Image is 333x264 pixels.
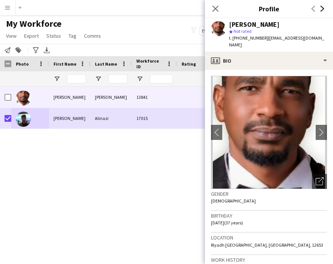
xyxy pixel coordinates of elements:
h3: Birthday [211,212,327,219]
span: | [EMAIL_ADDRESS][DOMAIN_NAME] [229,35,324,48]
span: My Workforce [6,18,61,29]
input: Last Name Filter Input [108,74,127,83]
span: View [6,32,17,39]
span: [DATE] (37 years) [211,220,243,226]
span: t. [PHONE_NUMBER] [229,35,268,41]
img: Crew avatar or photo [211,76,327,189]
span: First Name [53,61,76,67]
div: 17015 [132,108,177,129]
img: Ali Alinazi [16,112,31,127]
div: Alinazi [90,108,132,129]
span: Tag [69,32,76,39]
h3: Work history [211,256,327,263]
app-action-btn: Export XLSX [42,46,51,55]
app-action-btn: Advanced filters [31,46,40,55]
button: Open Filter Menu [136,75,143,82]
app-action-btn: Notify workforce [3,46,12,55]
a: Export [21,31,42,41]
div: [PERSON_NAME] [49,87,90,107]
h3: Location [211,234,327,241]
button: Everyone6,178 [199,26,237,35]
button: Open Filter Menu [53,75,60,82]
span: Photo [16,61,29,67]
div: 13841 [132,87,177,107]
div: Bio [205,52,333,70]
span: Riyadh [GEOGRAPHIC_DATA], [GEOGRAPHIC_DATA], 12653 [211,242,323,248]
a: Tag [66,31,79,41]
div: [PERSON_NAME] [49,108,90,129]
a: View [3,31,20,41]
div: Open photos pop-in [312,174,327,189]
app-action-btn: Add to tag [14,46,23,55]
input: First Name Filter Input [67,74,86,83]
span: Not rated [234,28,252,34]
h3: Gender [211,190,327,197]
span: Last Name [95,61,117,67]
span: [DEMOGRAPHIC_DATA] [211,198,256,204]
div: [PERSON_NAME] [229,21,280,28]
h3: Profile [205,4,333,14]
span: Export [24,32,39,39]
div: [PERSON_NAME] [90,87,132,107]
span: Status [46,32,61,39]
input: Workforce ID Filter Input [150,74,173,83]
img: Ali Abdalla [16,91,31,106]
button: Open Filter Menu [95,75,102,82]
span: Workforce ID [136,58,163,69]
a: Comms [81,31,104,41]
span: Rating [182,61,196,67]
a: Status [43,31,64,41]
span: Comms [84,32,101,39]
